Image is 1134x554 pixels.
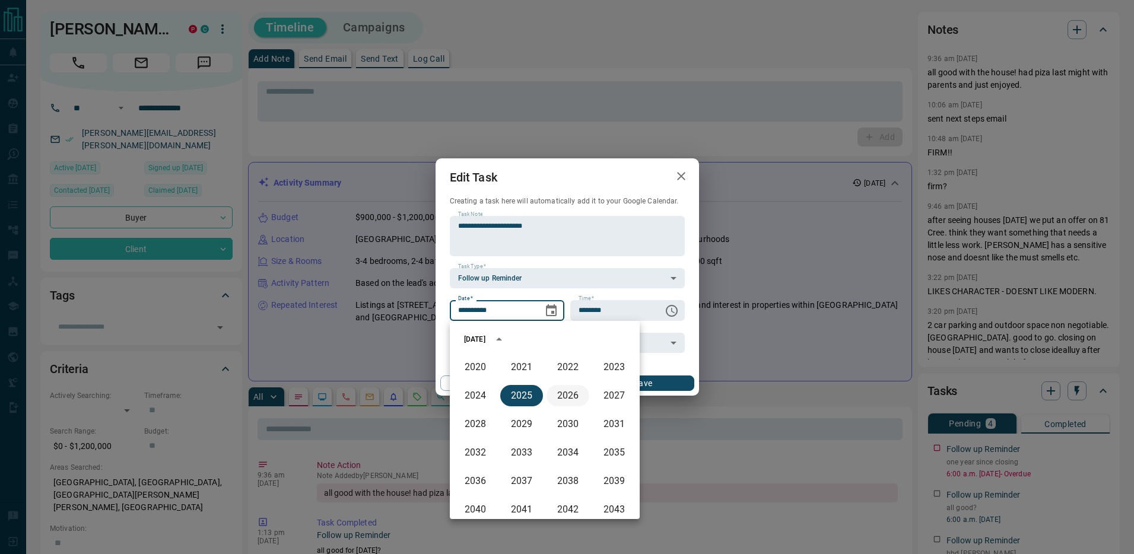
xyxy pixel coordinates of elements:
button: Cancel [440,375,542,391]
button: 2024 [454,385,497,406]
button: 2020 [454,356,497,378]
button: 2036 [454,470,497,492]
h2: Edit Task [436,158,512,196]
button: 2041 [500,499,543,520]
button: 2028 [454,413,497,435]
button: Save [592,375,694,391]
button: 2031 [593,413,636,435]
button: 2042 [547,499,589,520]
label: Task Note [458,211,482,218]
button: 2022 [547,356,589,378]
button: Choose date, selected date is Oct 15, 2025 [539,299,563,323]
button: 2025 [500,385,543,406]
button: 2027 [593,385,636,406]
label: Task Type [458,263,486,270]
button: 2033 [500,442,543,463]
button: Choose time, selected time is 6:00 AM [660,299,684,323]
button: 2038 [547,470,589,492]
button: 2029 [500,413,543,435]
button: 2032 [454,442,497,463]
button: year view is open, switch to calendar view [489,329,509,349]
button: 2030 [547,413,589,435]
button: 2039 [593,470,636,492]
button: 2037 [500,470,543,492]
label: Time [579,295,594,303]
button: 2026 [547,385,589,406]
button: 2023 [593,356,636,378]
button: 2034 [547,442,589,463]
button: 2035 [593,442,636,463]
button: 2040 [454,499,497,520]
div: [DATE] [464,334,485,345]
label: Date [458,295,473,303]
div: Follow up Reminder [450,268,685,288]
button: 2021 [500,356,543,378]
button: 2043 [593,499,636,520]
p: Creating a task here will automatically add it to your Google Calendar. [450,196,685,206]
